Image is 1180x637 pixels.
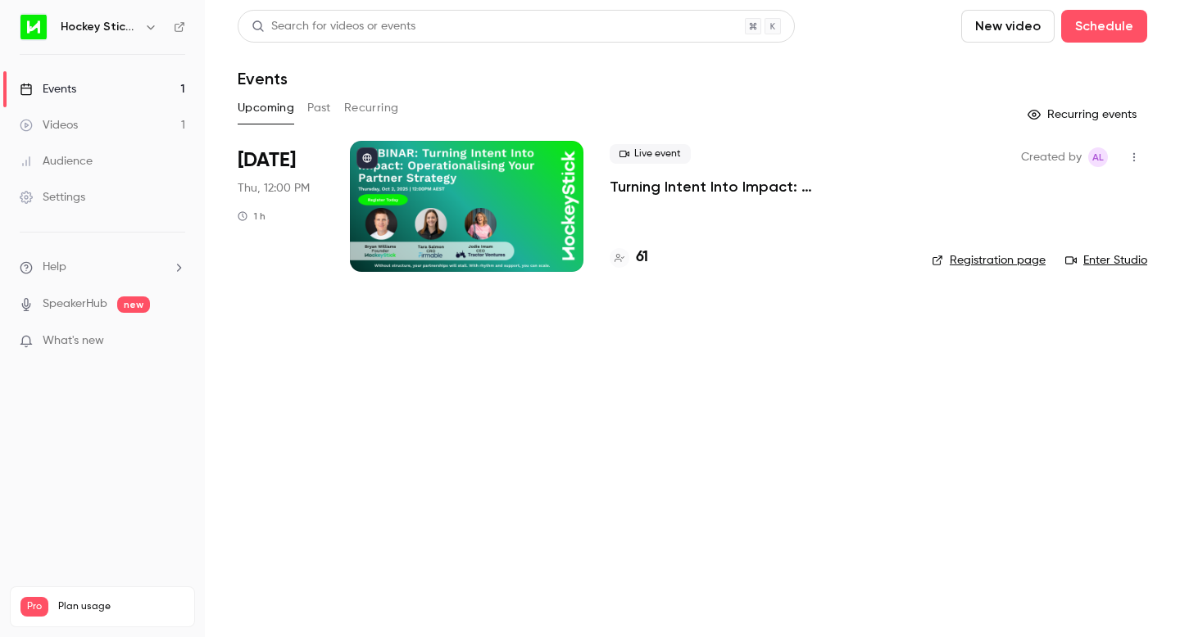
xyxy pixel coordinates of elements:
[636,246,648,269] h4: 61
[58,600,184,613] span: Plan usage
[1020,102,1147,128] button: Recurring events
[20,259,185,276] li: help-dropdown-opener
[610,144,691,164] span: Live event
[1065,252,1147,269] a: Enter Studio
[20,189,85,206] div: Settings
[932,252,1046,269] a: Registration page
[1021,147,1082,167] span: Created by
[20,117,78,133] div: Videos
[238,210,265,223] div: 1 h
[238,95,294,121] button: Upcoming
[961,10,1055,43] button: New video
[344,95,399,121] button: Recurring
[43,259,66,276] span: Help
[307,95,331,121] button: Past
[43,332,104,350] span: What's new
[610,246,648,269] a: 61
[43,296,107,313] a: SpeakerHub
[61,19,138,35] h6: Hockey Stick Advisory
[1088,147,1108,167] span: Alison Logue
[1061,10,1147,43] button: Schedule
[238,147,296,174] span: [DATE]
[20,597,48,617] span: Pro
[20,14,47,40] img: Hockey Stick Advisory
[20,153,93,169] div: Audience
[20,81,76,97] div: Events
[238,69,288,88] h1: Events
[1092,147,1104,167] span: AL
[252,18,415,35] div: Search for videos or events
[238,180,310,197] span: Thu, 12:00 PM
[238,141,324,272] div: Oct 2 Thu, 12:00 PM (Australia/Melbourne)
[610,177,905,197] a: Turning Intent Into Impact: Operationalising Your Partner Strategy
[117,296,150,313] span: new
